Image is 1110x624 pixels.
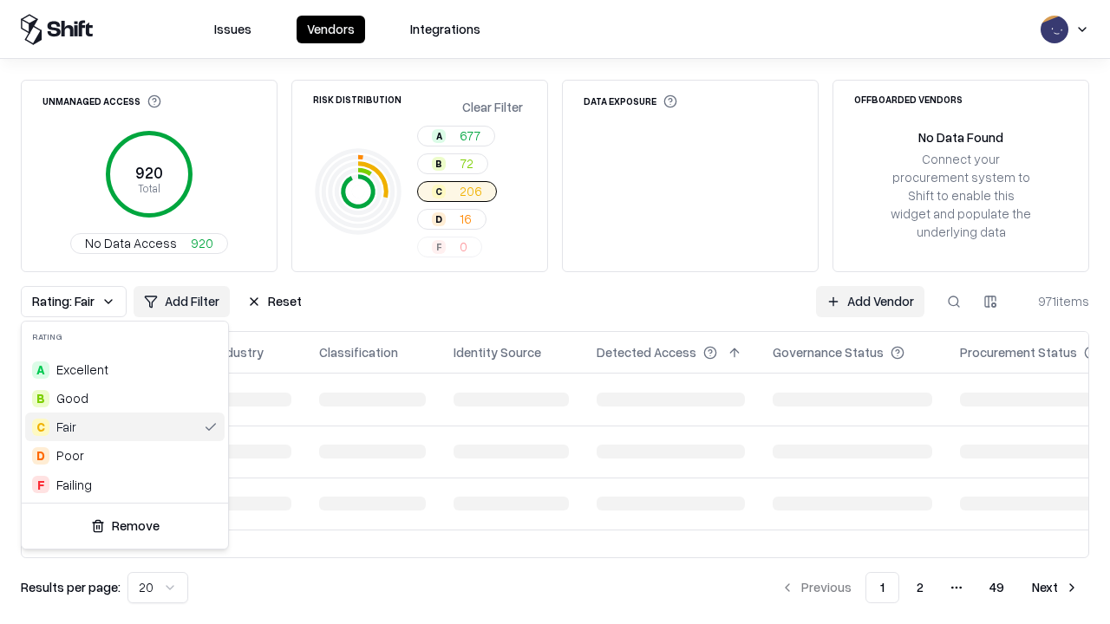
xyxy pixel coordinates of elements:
span: Good [56,389,88,407]
div: B [32,390,49,407]
div: A [32,361,49,379]
div: D [32,447,49,465]
div: C [32,419,49,436]
div: Suggestions [22,352,228,503]
span: Fair [56,418,76,436]
div: F [32,476,49,493]
span: Excellent [56,361,108,379]
button: Remove [29,510,221,542]
div: Failing [56,476,92,494]
div: Poor [56,446,84,465]
div: Rating [22,322,228,352]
